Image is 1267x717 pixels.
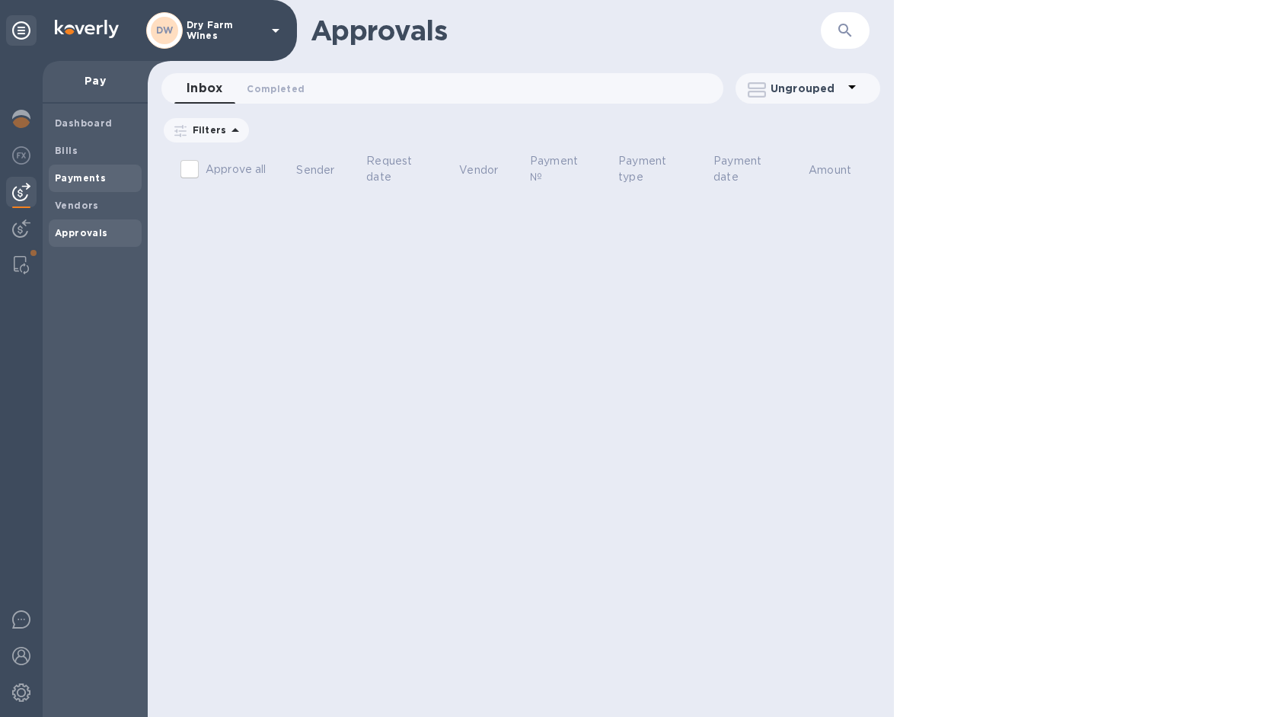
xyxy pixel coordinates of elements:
b: Dashboard [55,117,113,129]
b: Bills [55,145,78,156]
p: Request date [366,153,427,185]
b: Vendors [55,200,99,211]
p: Sender [296,162,334,178]
h1: Approvals [311,14,758,46]
img: Logo [55,20,119,38]
p: Pay [55,73,136,88]
p: Payment type [618,153,681,185]
span: Sender [296,162,354,178]
span: Payment date [713,153,796,185]
span: Payment type [618,153,701,185]
img: Foreign exchange [12,146,30,165]
span: Inbox [187,78,222,99]
p: Dry Farm Wines [187,20,263,41]
b: Payments [55,172,106,184]
p: Payment date [713,153,777,185]
span: Request date [366,153,447,185]
span: Payment № [530,153,606,185]
p: Vendor [459,162,498,178]
span: Completed [247,81,305,97]
p: Filters [187,123,226,136]
p: Amount [809,162,851,178]
div: Unpin categories [6,15,37,46]
p: Payment № [530,153,586,185]
p: Ungrouped [771,81,843,96]
p: Approve all [206,162,266,178]
span: Vendor [459,162,518,178]
b: Approvals [55,227,108,238]
b: DW [156,24,174,36]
